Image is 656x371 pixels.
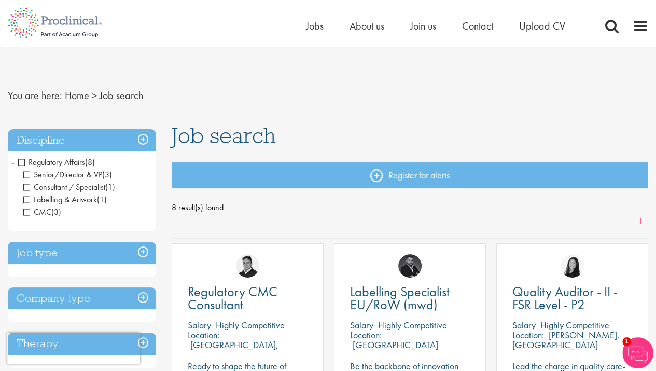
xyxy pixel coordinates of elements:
[188,285,308,311] a: Regulatory CMC Consultant
[8,242,156,264] h3: Job type
[398,254,422,278] img: Fidan Beqiraj
[11,154,15,170] span: -
[512,329,544,341] span: Location:
[23,169,102,180] span: Senior/Director & VP
[8,89,62,102] span: You are here:
[188,339,278,361] p: [GEOGRAPHIC_DATA], [GEOGRAPHIC_DATA]
[102,169,112,180] span: (3)
[23,207,51,217] span: CMC
[105,182,115,193] span: (1)
[85,157,95,168] span: (8)
[23,182,105,193] span: Consultant / Specialist
[92,89,97,102] span: >
[350,19,384,33] a: About us
[172,200,648,215] span: 8 result(s) found
[350,285,470,311] a: Labelling Specialist EU/RoW (mwd)
[8,287,156,310] h3: Company type
[350,339,469,361] p: [GEOGRAPHIC_DATA] (60318), [GEOGRAPHIC_DATA]
[188,283,277,313] span: Regulatory CMC Consultant
[51,207,61,217] span: (3)
[633,215,648,227] a: 1
[100,89,143,102] span: Job search
[236,254,259,278] img: Peter Duvall
[23,182,115,193] span: Consultant / Specialist
[378,319,447,331] p: Highly Competitive
[410,19,436,33] a: Join us
[188,319,211,331] span: Salary
[350,329,382,341] span: Location:
[65,89,89,102] a: breadcrumb link
[23,194,107,205] span: Labelling & Artwork
[306,19,324,33] a: Jobs
[172,121,276,149] span: Job search
[462,19,493,33] a: Contact
[23,194,97,205] span: Labelling & Artwork
[8,129,156,152] h3: Discipline
[512,329,620,351] p: [PERSON_NAME], [GEOGRAPHIC_DATA]
[350,319,373,331] span: Salary
[23,207,61,217] span: CMC
[18,157,95,168] span: Regulatory Affairs
[18,157,85,168] span: Regulatory Affairs
[540,319,609,331] p: Highly Competitive
[622,337,631,346] span: 1
[519,19,565,33] a: Upload CV
[350,283,450,313] span: Labelling Specialist EU/RoW (mwd)
[622,337,653,368] img: Chatbot
[23,169,112,180] span: Senior/Director & VP
[188,329,219,341] span: Location:
[512,319,536,331] span: Salary
[561,254,584,278] img: Numhom Sudsok
[216,319,285,331] p: Highly Competitive
[172,162,648,188] a: Register for alerts
[512,285,632,311] a: Quality Auditor - II - FSR Level - P2
[7,333,140,364] iframe: reCAPTCHA
[97,194,107,205] span: (1)
[512,283,618,313] span: Quality Auditor - II - FSR Level - P2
